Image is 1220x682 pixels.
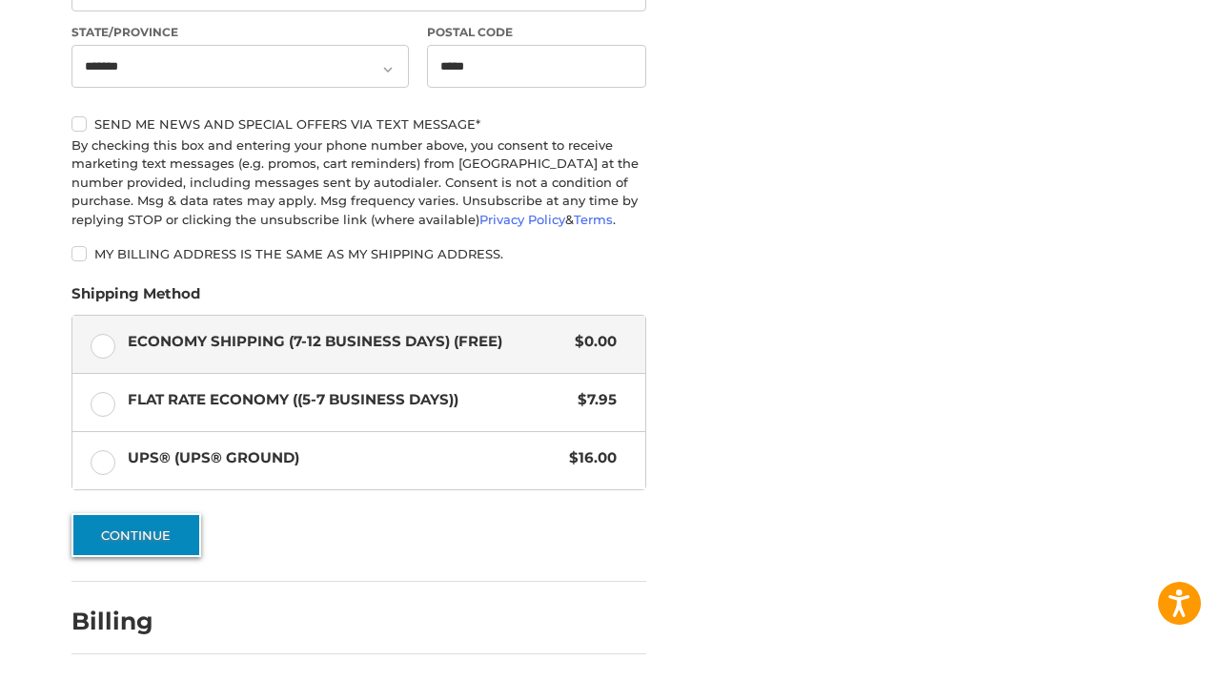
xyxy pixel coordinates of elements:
[71,116,646,132] label: Send me news and special offers via text message*
[71,136,646,230] div: By checking this box and entering your phone number above, you consent to receive marketing text ...
[427,24,646,41] label: Postal Code
[71,283,200,314] legend: Shipping Method
[71,246,646,261] label: My billing address is the same as my shipping address.
[128,389,569,411] span: Flat Rate Economy ((5-7 Business Days))
[560,447,618,469] span: $16.00
[71,513,201,557] button: Continue
[479,212,565,227] a: Privacy Policy
[128,331,566,353] span: Economy Shipping (7-12 Business Days) (Free)
[71,607,183,636] h2: Billing
[1063,630,1220,682] iframe: Google Customer Reviews
[569,389,618,411] span: $7.95
[128,447,560,469] span: UPS® (UPS® Ground)
[566,331,618,353] span: $0.00
[71,24,409,41] label: State/Province
[574,212,613,227] a: Terms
